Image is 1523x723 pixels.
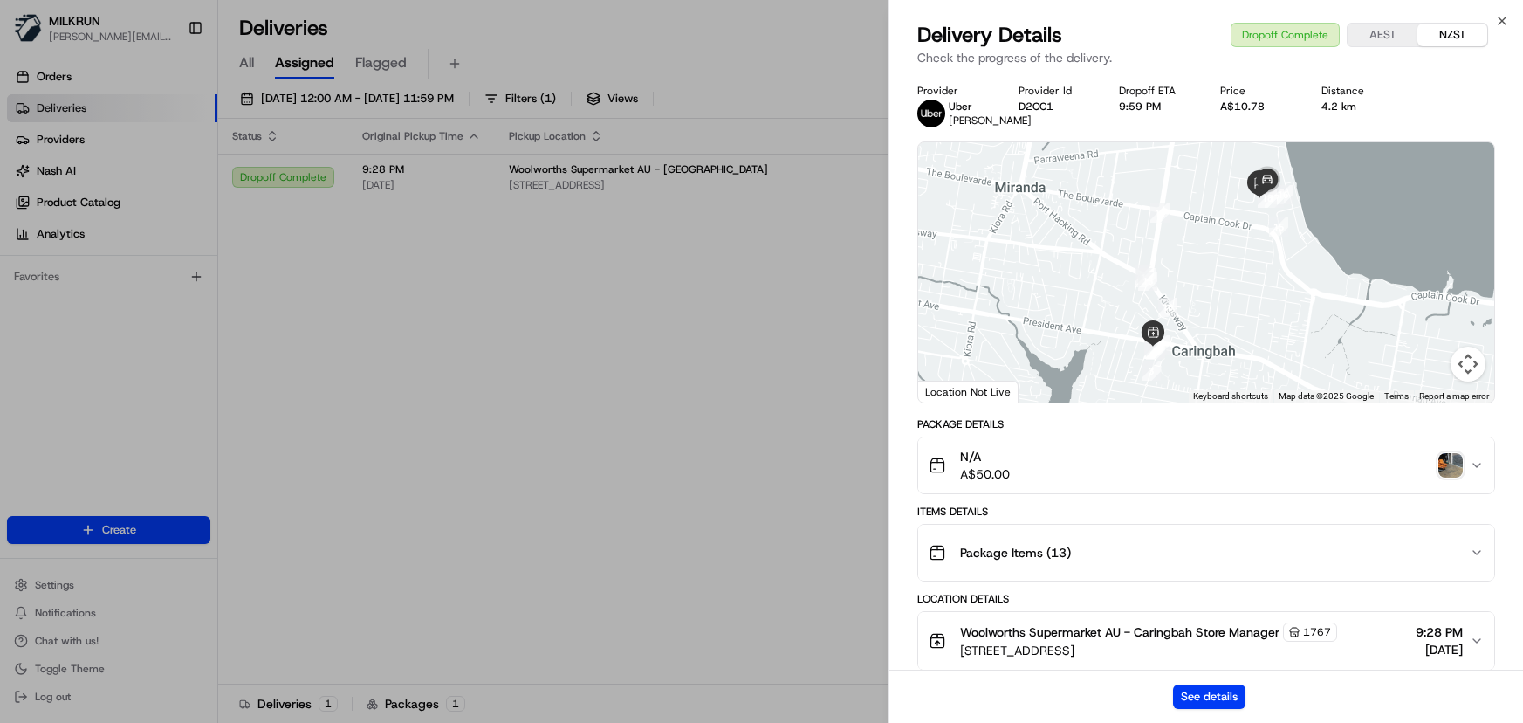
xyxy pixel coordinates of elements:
span: [PERSON_NAME] [949,114,1032,127]
div: 13 [1138,272,1157,291]
span: Package Items ( 13 ) [960,544,1071,561]
button: AEST [1348,24,1417,46]
button: Woolworths Supermarket AU - Caringbah Store Manager1767[STREET_ADDRESS]9:28 PM[DATE] [918,612,1494,670]
p: Check the progress of the delivery. [917,49,1495,66]
div: 16 [1273,185,1293,204]
div: Price [1220,84,1293,98]
button: Package Items (13) [918,525,1494,581]
span: Delivery Details [917,21,1062,49]
span: Map data ©2025 Google [1279,391,1374,401]
span: A$50.00 [960,465,1010,483]
div: 8 [1146,341,1165,360]
div: Distance [1321,84,1395,98]
div: Location Not Live [918,381,1019,403]
div: 9 [1150,335,1170,355]
button: See details [1173,685,1245,709]
div: 18 [1258,189,1277,208]
div: A$10.78 [1220,100,1293,114]
div: 3 [1142,361,1161,381]
div: 7 [1144,340,1163,359]
span: Woolworths Supermarket AU - Caringbah Store Manager [960,623,1279,641]
button: Map camera controls [1451,347,1485,382]
span: [DATE] [1416,641,1463,658]
img: photo_proof_of_delivery image [1438,453,1463,478]
button: NZST [1417,24,1487,46]
div: 14 [1150,203,1170,223]
img: uber-new-logo.jpeg [917,100,945,127]
div: 9:59 PM [1119,100,1192,114]
div: Location Details [917,592,1495,606]
div: 15 [1269,217,1288,237]
img: Google [923,380,980,403]
button: N/AA$50.00photo_proof_of_delivery image [918,437,1494,493]
div: 17 [1265,189,1284,208]
span: Uber [949,100,972,114]
div: Provider Id [1019,84,1092,98]
div: 10 [1158,298,1177,317]
div: Package Details [917,417,1495,431]
span: 1767 [1303,625,1331,639]
button: D2CC1 [1019,100,1053,114]
a: Terms (opens in new tab) [1384,391,1409,401]
a: Open this area in Google Maps (opens a new window) [923,380,980,403]
div: 11 [1135,265,1154,285]
span: 9:28 PM [1416,623,1463,641]
div: Dropoff ETA [1119,84,1192,98]
a: Report a map error [1419,391,1489,401]
span: N/A [960,448,1010,465]
span: [STREET_ADDRESS] [960,642,1337,659]
div: Items Details [917,505,1495,519]
div: Provider [917,84,991,98]
button: Keyboard shortcuts [1193,390,1268,403]
div: 4.2 km [1321,100,1395,114]
div: 12 [1136,268,1156,287]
